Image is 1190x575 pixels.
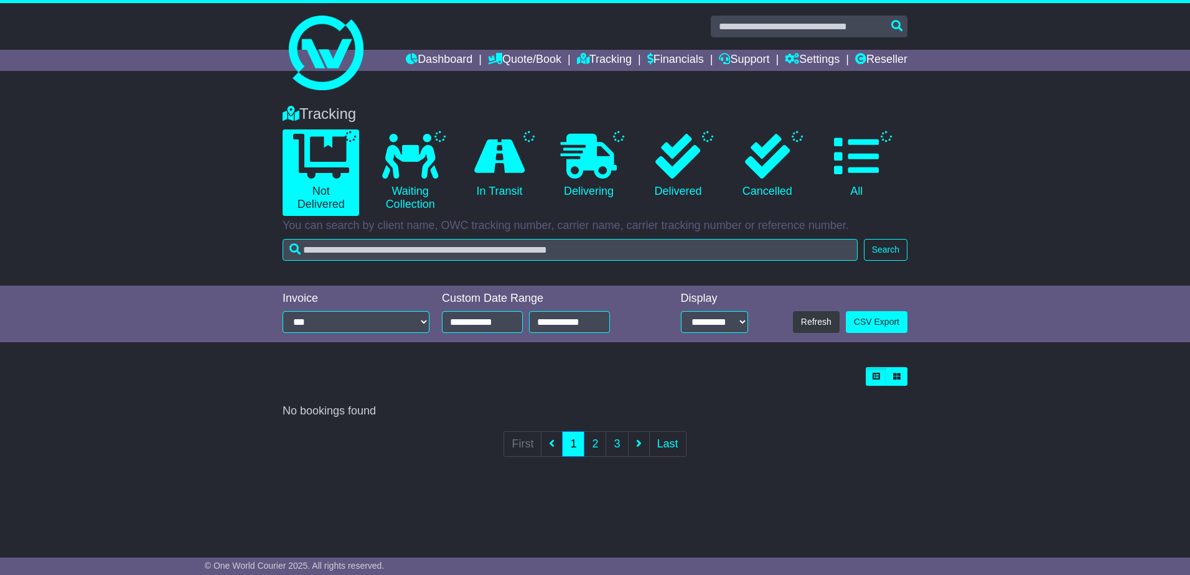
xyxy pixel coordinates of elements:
a: Last [649,431,686,457]
a: Delivered [640,129,716,203]
a: Cancelled [729,129,805,203]
a: All [818,129,895,203]
a: 2 [584,431,606,457]
a: Reseller [855,50,907,71]
a: 3 [606,431,628,457]
div: Tracking [276,105,914,123]
a: Waiting Collection [372,129,448,216]
a: Quote/Book [488,50,561,71]
div: Custom Date Range [442,292,642,306]
a: Tracking [577,50,632,71]
a: Financials [647,50,704,71]
a: 1 [562,431,584,457]
a: Not Delivered [283,129,359,216]
a: Settings [785,50,840,71]
a: CSV Export [846,311,907,333]
a: Delivering [550,129,627,203]
div: Display [681,292,748,306]
button: Refresh [793,311,840,333]
a: In Transit [461,129,538,203]
p: You can search by client name, OWC tracking number, carrier name, carrier tracking number or refe... [283,219,907,233]
span: © One World Courier 2025. All rights reserved. [205,561,385,571]
a: Support [719,50,769,71]
a: Dashboard [406,50,472,71]
button: Search [864,239,907,261]
div: No bookings found [283,404,907,418]
div: Invoice [283,292,429,306]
